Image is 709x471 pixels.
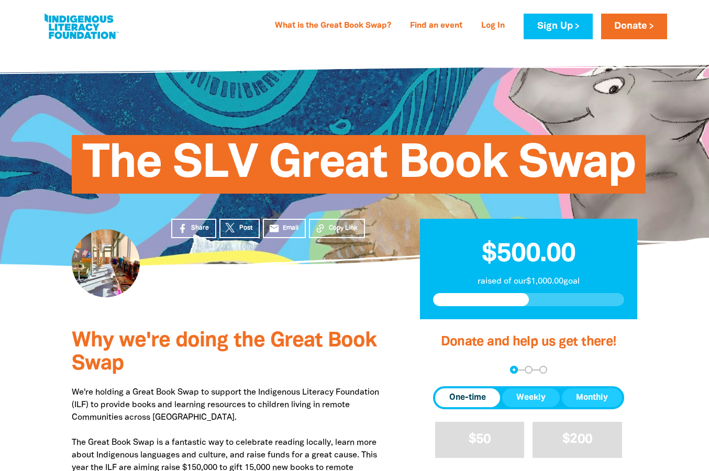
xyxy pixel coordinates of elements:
button: $200 [533,422,622,458]
span: Share [191,223,209,233]
span: The SLV Great Book Swap [82,143,635,194]
button: Monthly [562,388,622,407]
span: Why we're doing the Great Book Swap [72,331,376,374]
span: Weekly [516,391,546,404]
button: Navigate to step 1 of 3 to enter your donation amount [510,366,518,374]
button: Navigate to step 3 of 3 to enter your payment details [539,366,547,374]
a: Log In [475,18,511,35]
button: One-time [435,388,500,407]
span: $200 [562,433,592,445]
span: Email [283,223,298,233]
span: $500.00 [482,242,575,266]
span: Donate and help us get there! [441,336,617,348]
p: raised of our $1,000.00 goal [433,275,624,288]
a: What is the Great Book Swap? [269,18,397,35]
a: Post [219,219,260,238]
div: Donation frequency [433,386,624,409]
span: Post [239,223,252,233]
a: Donate [601,14,667,39]
i: email [269,223,280,234]
a: Sign Up [524,14,592,39]
a: Share [171,219,216,238]
button: Weekly [502,388,560,407]
button: Copy Link [309,219,365,238]
span: $50 [469,433,491,445]
span: Copy Link [329,223,358,233]
span: Monthly [576,391,608,404]
button: $50 [435,422,525,458]
a: Find an event [404,18,469,35]
span: One-time [449,391,486,404]
button: Navigate to step 2 of 3 to enter your details [525,366,533,374]
a: emailEmail [263,219,306,238]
